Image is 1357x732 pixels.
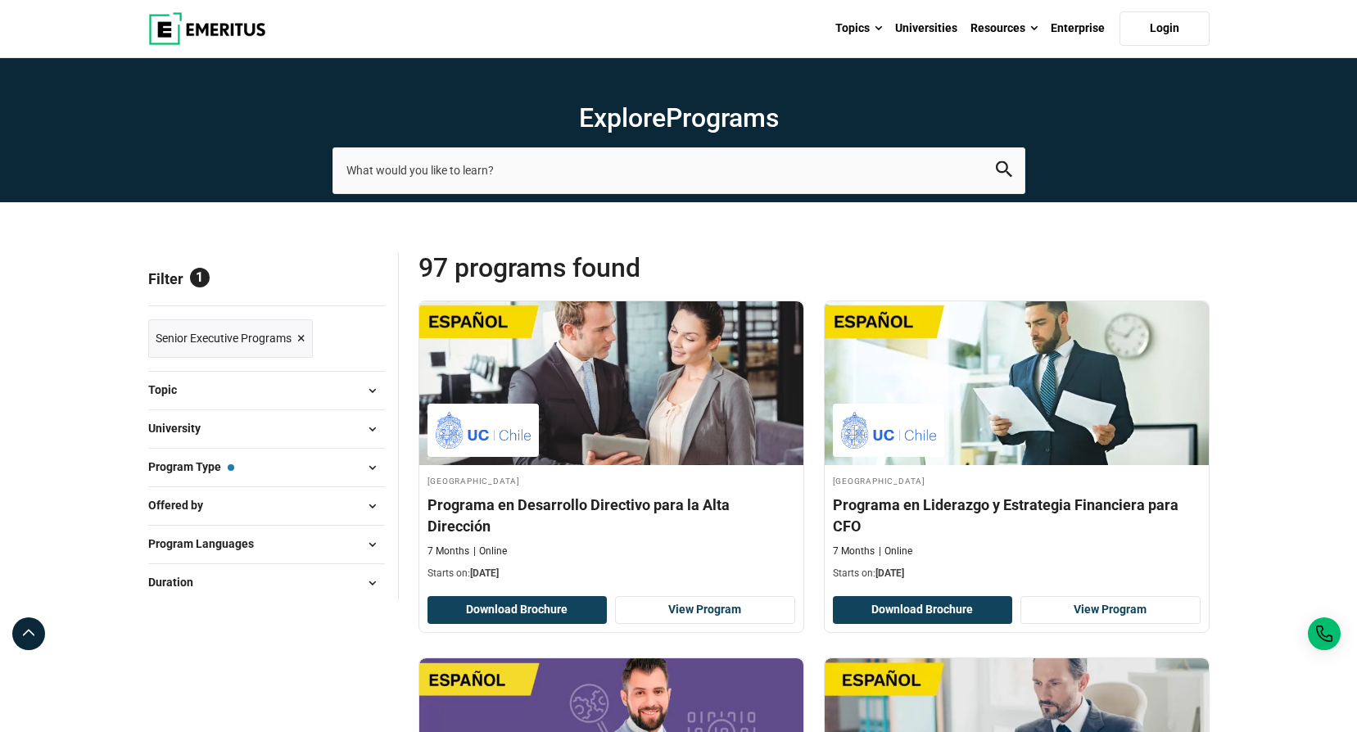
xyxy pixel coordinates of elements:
span: 97 Programs found [418,251,814,284]
span: Program Type [148,458,234,476]
a: View Program [1020,596,1201,624]
img: Programa en Desarrollo Directivo para la Alta Dirección | Online Leadership Course [419,301,803,465]
a: search [996,165,1012,181]
a: Leadership Course by Pontificia Universidad Católica de Chile - October 6, 2025 Pontificia Univer... [419,301,803,589]
button: Topic [148,378,385,403]
a: View Program [615,596,795,624]
span: × [297,327,305,350]
button: Program Languages [148,532,385,557]
p: 7 Months [427,544,469,558]
button: Download Brochure [427,596,608,624]
span: [DATE] [470,567,499,579]
span: University [148,419,214,437]
span: Programs [666,102,779,133]
img: Pontificia Universidad Católica de Chile [841,412,936,449]
button: search [996,161,1012,180]
h1: Explore [332,102,1025,134]
a: Finance Course by Pontificia Universidad Católica de Chile - October 6, 2025 Pontificia Universid... [825,301,1209,589]
p: Starts on: [427,567,795,581]
span: [DATE] [875,567,904,579]
p: 7 Months [833,544,875,558]
button: Program Type [148,455,385,480]
input: search-page [332,147,1025,193]
span: 1 [190,268,210,287]
button: Duration [148,571,385,595]
span: Program Languages [148,535,267,553]
button: Offered by [148,494,385,518]
h4: [GEOGRAPHIC_DATA] [833,473,1201,487]
button: University [148,417,385,441]
p: Filter [148,251,385,305]
img: Pontificia Universidad Católica de Chile [436,412,531,449]
p: Online [473,544,507,558]
a: Reset all [334,270,385,291]
p: Online [879,544,912,558]
a: Senior Executive Programs × [148,319,313,358]
h4: Programa en Desarrollo Directivo para la Alta Dirección [427,495,795,535]
span: Duration [148,573,206,591]
button: Download Brochure [833,596,1013,624]
img: Programa en Liderazgo y Estrategia Financiera para CFO | Online Finance Course [825,301,1209,465]
p: Starts on: [833,567,1201,581]
span: Offered by [148,496,216,514]
a: Login [1120,11,1210,46]
h4: Programa en Liderazgo y Estrategia Financiera para CFO [833,495,1201,535]
h4: [GEOGRAPHIC_DATA] [427,473,795,487]
span: Senior Executive Programs [156,329,292,347]
span: Topic [148,381,190,399]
